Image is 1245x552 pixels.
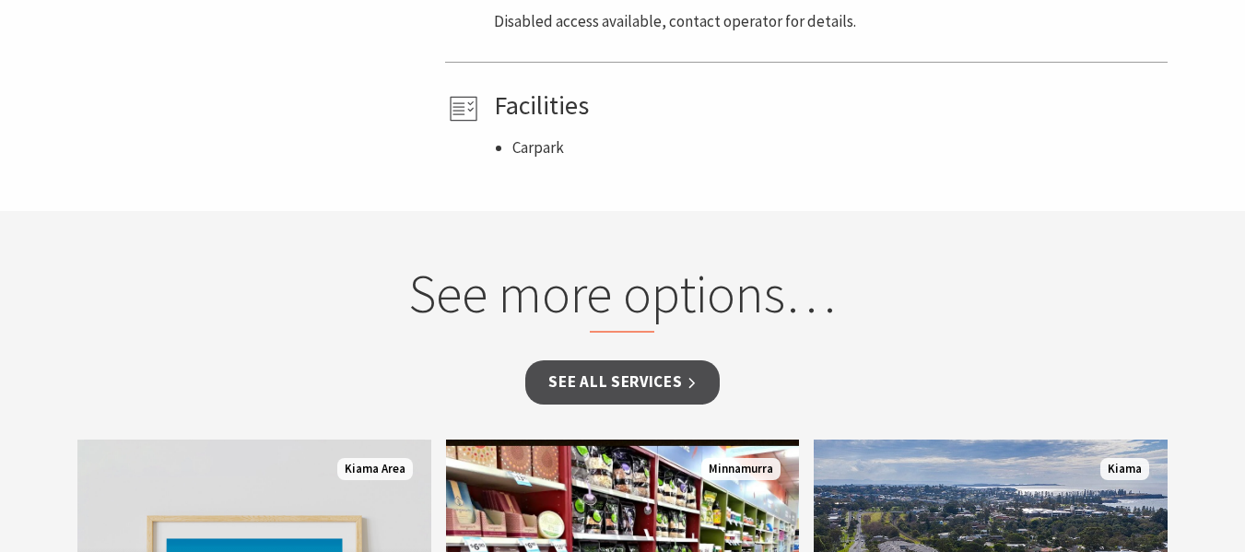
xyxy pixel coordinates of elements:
span: Kiama [1100,458,1149,481]
li: Carpark [512,135,828,160]
h4: Facilities [494,90,1161,122]
span: Minnamurra [701,458,781,481]
a: See all Services [525,360,719,404]
h2: See more options… [271,262,974,334]
p: Disabled access available, contact operator for details. [494,9,1161,34]
span: Kiama Area [337,458,413,481]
